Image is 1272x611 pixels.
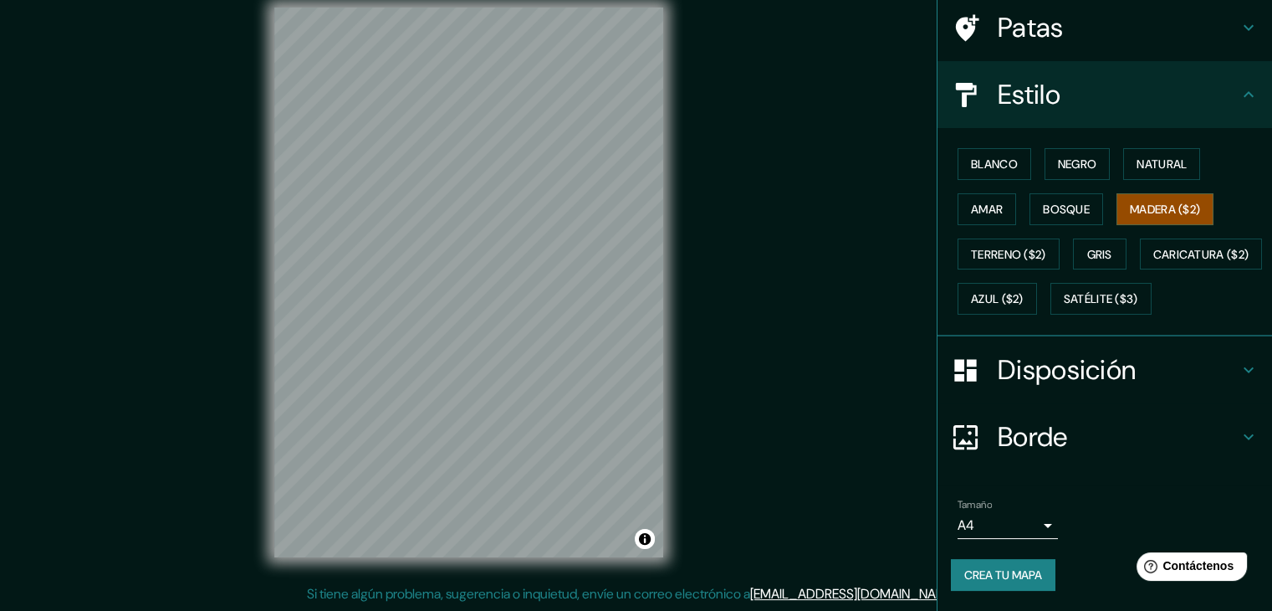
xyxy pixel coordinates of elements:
font: Borde [998,419,1068,454]
iframe: Lanzador de widgets de ayuda [1123,546,1254,593]
button: Bosque [1029,193,1103,225]
a: [EMAIL_ADDRESS][DOMAIN_NAME] [750,585,957,603]
button: Blanco [958,148,1031,180]
font: Madera ($2) [1130,202,1200,217]
div: Borde [937,403,1272,470]
button: Negro [1045,148,1111,180]
font: Negro [1058,157,1097,172]
font: Caricatura ($2) [1153,247,1249,262]
font: Gris [1087,247,1112,262]
font: Terreno ($2) [971,247,1046,262]
button: Gris [1073,239,1126,270]
button: Azul ($2) [958,283,1037,315]
canvas: Mapa [274,8,663,557]
font: Crea tu mapa [964,567,1042,583]
button: Madera ($2) [1116,193,1213,225]
font: Bosque [1043,202,1090,217]
font: Tamaño [958,498,992,511]
font: A4 [958,516,974,534]
font: Amar [971,202,1003,217]
font: Disposición [998,352,1136,388]
button: Natural [1123,148,1200,180]
button: Terreno ($2) [958,239,1060,270]
button: Caricatura ($2) [1140,239,1263,270]
button: Crea tu mapa [951,559,1055,591]
font: Azul ($2) [971,292,1024,307]
div: A4 [958,512,1058,539]
div: Disposición [937,336,1272,403]
button: Satélite ($3) [1050,283,1152,315]
div: Estilo [937,61,1272,128]
font: Estilo [998,77,1060,112]
button: Activar o desactivar atribución [635,529,655,549]
font: Si tiene algún problema, sugerencia o inquietud, envíe un correo electrónico a [307,585,750,603]
font: Blanco [971,157,1018,172]
button: Amar [958,193,1016,225]
font: Satélite ($3) [1064,292,1138,307]
font: Patas [998,10,1064,45]
font: Natural [1137,157,1187,172]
